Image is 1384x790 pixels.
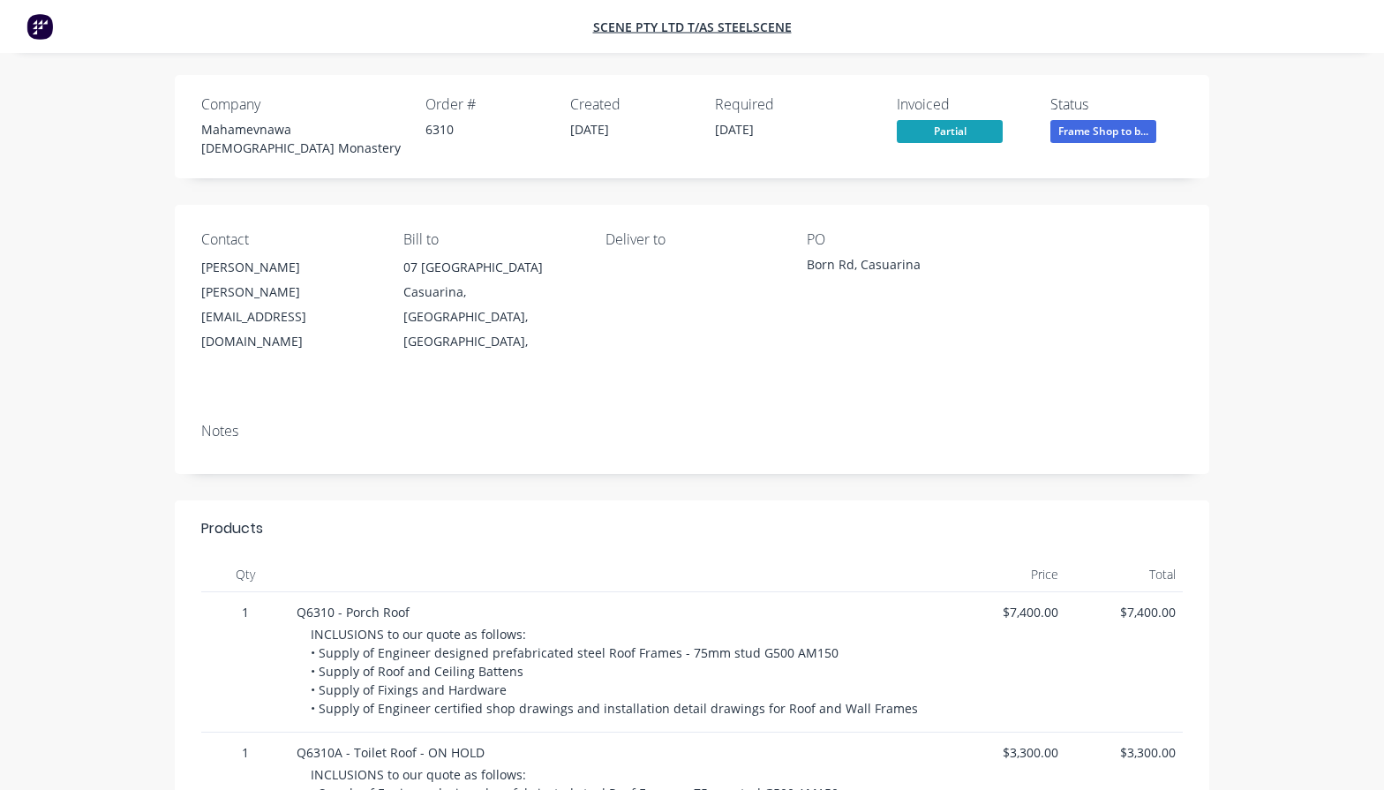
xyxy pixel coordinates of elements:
[201,120,404,157] div: Mahamevnawa [DEMOGRAPHIC_DATA] Monastery
[954,743,1058,762] span: $3,300.00
[1050,96,1183,113] div: Status
[897,120,1003,142] span: Partial
[715,121,754,138] span: [DATE]
[1050,120,1156,142] span: Frame Shop to b...
[954,603,1058,621] span: $7,400.00
[425,120,549,139] div: 6310
[807,255,981,280] div: Born Rd, Casuarina
[947,557,1065,592] div: Price
[570,121,609,138] span: [DATE]
[201,557,290,592] div: Qty
[403,231,577,248] div: Bill to
[403,280,577,354] div: Casuarina, [GEOGRAPHIC_DATA], [GEOGRAPHIC_DATA],
[570,96,694,113] div: Created
[201,280,375,354] div: [PERSON_NAME][EMAIL_ADDRESS][DOMAIN_NAME]
[201,255,375,354] div: [PERSON_NAME][PERSON_NAME][EMAIL_ADDRESS][DOMAIN_NAME]
[26,13,53,40] img: Factory
[715,96,839,113] div: Required
[425,96,549,113] div: Order #
[311,626,918,717] span: INCLUSIONS to our quote as follows: • Supply of Engineer designed prefabricated steel Roof Frames...
[593,19,792,35] a: Scene Pty Ltd T/as Steelscene
[208,603,282,621] span: 1
[1072,743,1177,762] span: $3,300.00
[605,231,779,248] div: Deliver to
[201,518,263,539] div: Products
[201,423,1183,440] div: Notes
[201,255,375,280] div: [PERSON_NAME]
[297,604,410,621] span: Q6310 - Porch Roof
[897,96,1029,113] div: Invoiced
[201,96,404,113] div: Company
[208,743,282,762] span: 1
[807,231,981,248] div: PO
[297,744,485,761] span: Q6310A - Toilet Roof - ON HOLD
[201,231,375,248] div: Contact
[1065,557,1184,592] div: Total
[1072,603,1177,621] span: $7,400.00
[403,255,577,354] div: 07 [GEOGRAPHIC_DATA]Casuarina, [GEOGRAPHIC_DATA], [GEOGRAPHIC_DATA],
[403,255,577,280] div: 07 [GEOGRAPHIC_DATA]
